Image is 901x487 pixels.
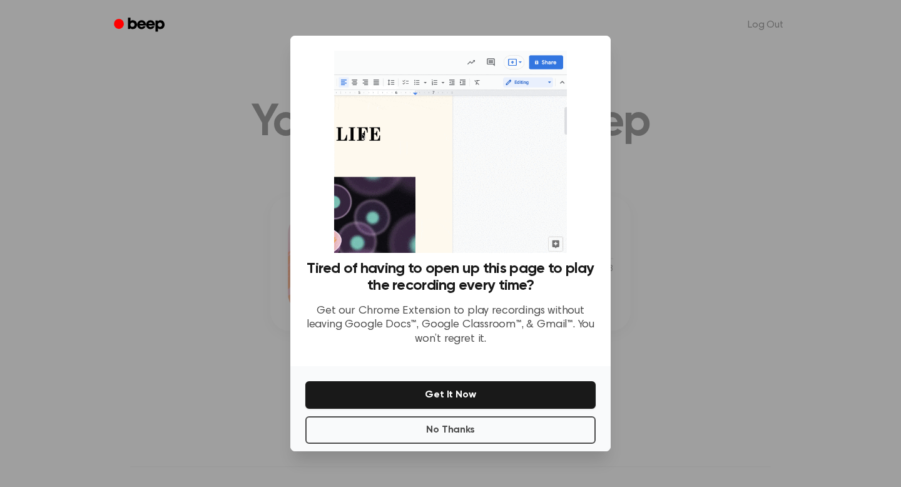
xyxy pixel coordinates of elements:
[305,381,596,409] button: Get It Now
[105,13,176,38] a: Beep
[334,51,566,253] img: Beep extension in action
[735,10,796,40] a: Log Out
[305,416,596,444] button: No Thanks
[305,260,596,294] h3: Tired of having to open up this page to play the recording every time?
[305,304,596,347] p: Get our Chrome Extension to play recordings without leaving Google Docs™, Google Classroom™, & Gm...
